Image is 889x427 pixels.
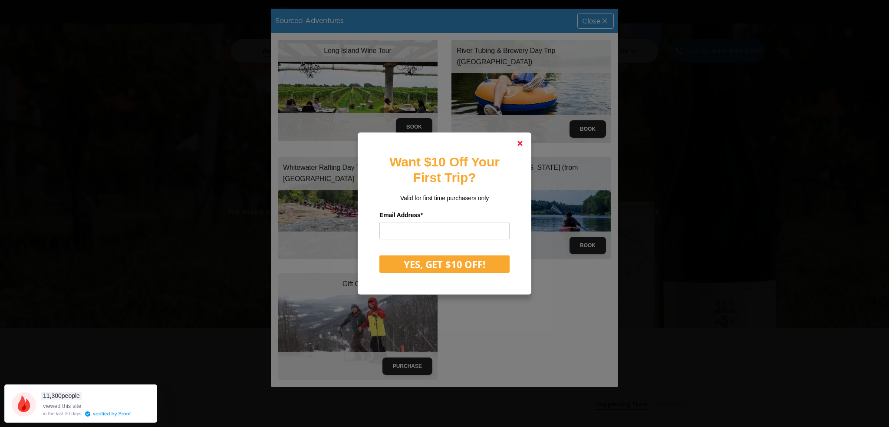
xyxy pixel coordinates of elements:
[379,209,510,222] label: Email Address
[510,133,530,154] a: Close
[43,403,81,409] span: viewed this site
[421,212,423,218] span: Required
[400,195,489,202] span: Valid for first time purchasers only
[43,411,82,416] div: in the last 30 days
[41,392,82,400] span: people
[379,255,510,273] button: YES, GET $10 OFF!
[389,155,499,185] strong: Want $10 Off Your First Trip?
[43,392,62,399] span: 11,300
